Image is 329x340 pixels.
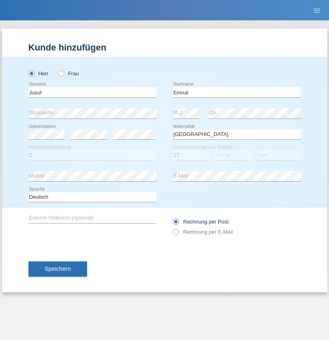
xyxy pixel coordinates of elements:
input: Rechnung per E-Mail [173,229,178,239]
h1: Kunde hinzufügen [28,42,301,53]
input: Frau [58,70,63,76]
input: Rechnung per Post [173,219,178,229]
label: Herr [28,70,49,77]
button: Speichern [28,261,87,277]
a: menu [309,8,325,13]
i: menu [313,7,321,15]
label: Rechnung per Post [173,219,229,225]
input: Herr [28,70,34,76]
label: Frau [58,70,79,77]
label: Rechnung per E-Mail [173,229,233,235]
span: Speichern [45,265,71,272]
